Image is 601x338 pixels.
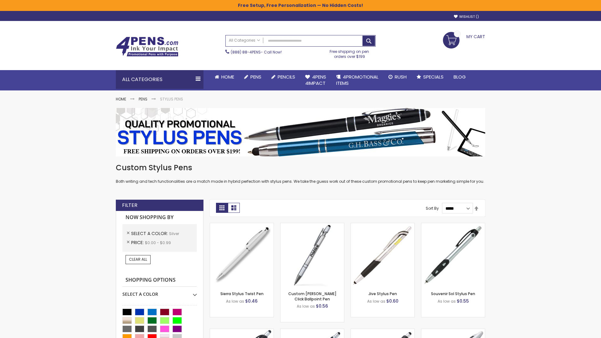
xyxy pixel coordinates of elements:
[368,291,397,296] a: Jive Stylus Pen
[280,329,344,334] a: Epiphany Stylus Pens-Silver
[231,49,282,55] span: - Call Now!
[421,223,485,287] img: Souvenir Sol Stylus Pen-Silver
[116,108,485,156] img: Stylus Pens
[457,298,469,304] span: $0.55
[383,70,412,84] a: Rush
[116,70,203,89] div: All Categories
[316,303,328,309] span: $0.56
[220,291,264,296] a: Sierra Stylus Twist Pen
[129,257,147,262] span: Clear All
[421,329,485,334] a: Twist Highlighter-Pen Stylus Combo-Silver
[229,38,260,43] span: All Categories
[239,70,266,84] a: Pens
[305,74,326,86] span: 4Pens 4impact
[160,96,183,102] strong: Stylus Pens
[116,37,178,57] img: 4Pens Custom Pens and Promotional Products
[266,70,300,84] a: Pencils
[300,70,331,90] a: 4Pens4impact
[139,96,147,102] a: Pens
[226,35,263,46] a: All Categories
[210,223,274,228] a: Stypen-35-Silver
[449,70,471,84] a: Blog
[126,255,151,264] a: Clear All
[426,206,439,211] label: Sort By
[454,14,479,19] a: Wishlist
[431,291,475,296] a: Souvenir Sol Stylus Pen
[367,299,385,304] span: As low as
[210,70,239,84] a: Home
[297,304,315,309] span: As low as
[145,240,171,245] span: $0.00 - $0.99
[221,74,234,80] span: Home
[122,274,197,287] strong: Shopping Options
[131,230,169,237] span: Select A Color
[438,299,456,304] span: As low as
[351,223,414,287] img: Jive Stylus Pen-Silver
[250,74,261,80] span: Pens
[216,203,228,213] strong: Grid
[351,329,414,334] a: Souvenir® Emblem Stylus Pen-Silver
[288,291,336,301] a: Custom [PERSON_NAME] Click Ballpoint Pen
[231,49,261,55] a: (888) 88-4PENS
[331,70,383,90] a: 4PROMOTIONALITEMS
[210,329,274,334] a: React Stylus Grip Pen-Silver
[386,298,398,304] span: $0.60
[169,231,179,236] span: Silver
[116,163,485,173] h1: Custom Stylus Pens
[131,239,145,246] span: Price
[116,163,485,184] div: Both writing and tech functionalities are a match made in hybrid perfection with stylus pens. We ...
[210,223,274,287] img: Stypen-35-Silver
[351,223,414,228] a: Jive Stylus Pen-Silver
[280,223,344,287] img: Custom Alex II Click Ballpoint Pen-Silver
[226,299,244,304] span: As low as
[454,74,466,80] span: Blog
[122,202,137,209] strong: Filter
[421,223,485,228] a: Souvenir Sol Stylus Pen-Silver
[245,298,258,304] span: $0.46
[336,74,378,86] span: 4PROMOTIONAL ITEMS
[423,74,444,80] span: Specials
[116,96,126,102] a: Home
[280,223,344,228] a: Custom Alex II Click Ballpoint Pen-Silver
[278,74,295,80] span: Pencils
[323,47,376,59] div: Free shipping on pen orders over $199
[395,74,407,80] span: Rush
[412,70,449,84] a: Specials
[122,211,197,224] strong: Now Shopping by
[122,287,197,297] div: Select A Color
